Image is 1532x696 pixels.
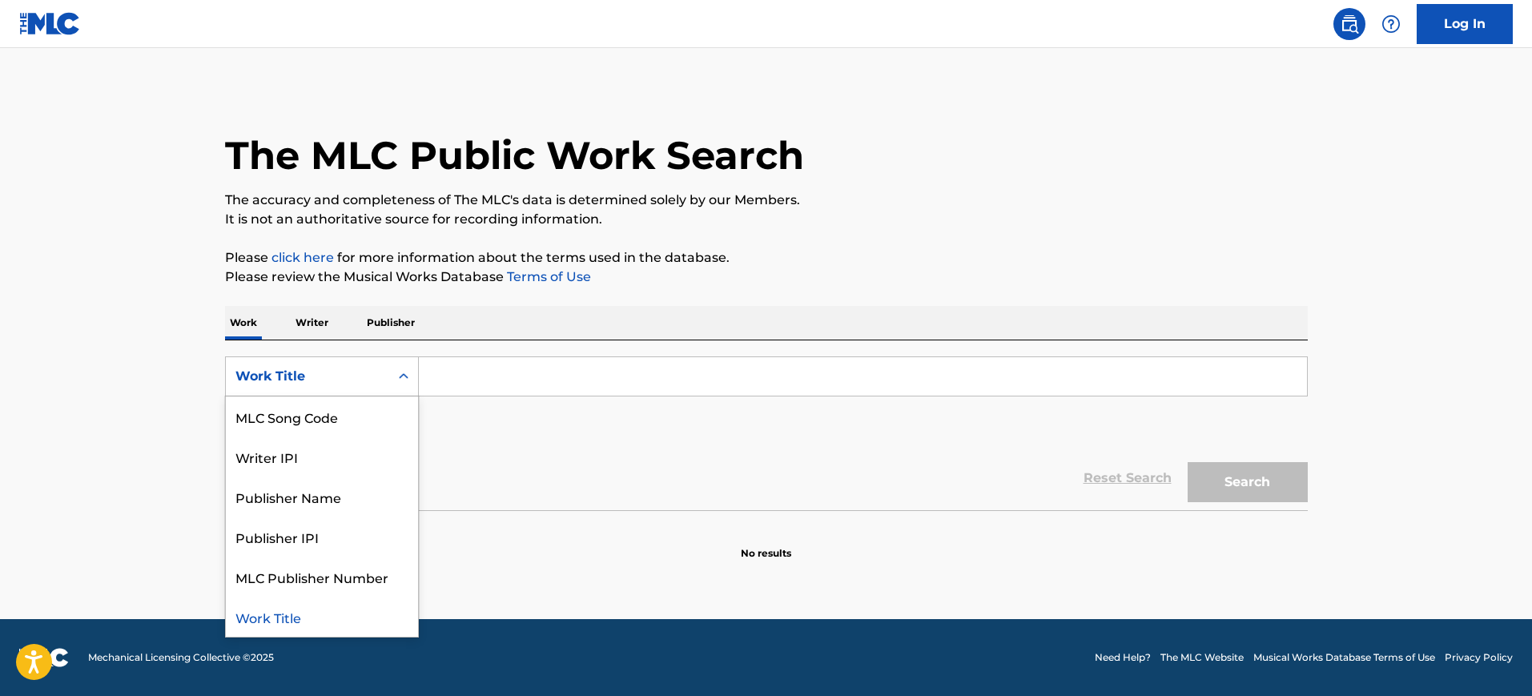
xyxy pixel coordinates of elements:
[291,306,333,340] p: Writer
[226,597,418,637] div: Work Title
[226,517,418,557] div: Publisher IPI
[226,477,418,517] div: Publisher Name
[225,191,1308,210] p: The accuracy and completeness of The MLC's data is determined solely by our Members.
[88,650,274,665] span: Mechanical Licensing Collective © 2025
[1445,650,1513,665] a: Privacy Policy
[362,306,420,340] p: Publisher
[271,250,334,265] a: click here
[225,356,1308,510] form: Search Form
[226,557,418,597] div: MLC Publisher Number
[235,367,380,386] div: Work Title
[1417,4,1513,44] a: Log In
[1333,8,1365,40] a: Public Search
[225,248,1308,268] p: Please for more information about the terms used in the database.
[19,648,69,667] img: logo
[1340,14,1359,34] img: search
[1381,14,1401,34] img: help
[504,269,591,284] a: Terms of Use
[1253,650,1435,665] a: Musical Works Database Terms of Use
[741,527,791,561] p: No results
[225,131,804,179] h1: The MLC Public Work Search
[1095,650,1151,665] a: Need Help?
[19,12,81,35] img: MLC Logo
[225,268,1308,287] p: Please review the Musical Works Database
[226,396,418,437] div: MLC Song Code
[226,437,418,477] div: Writer IPI
[225,306,262,340] p: Work
[1375,8,1407,40] div: Help
[225,210,1308,229] p: It is not an authoritative source for recording information.
[1160,650,1244,665] a: The MLC Website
